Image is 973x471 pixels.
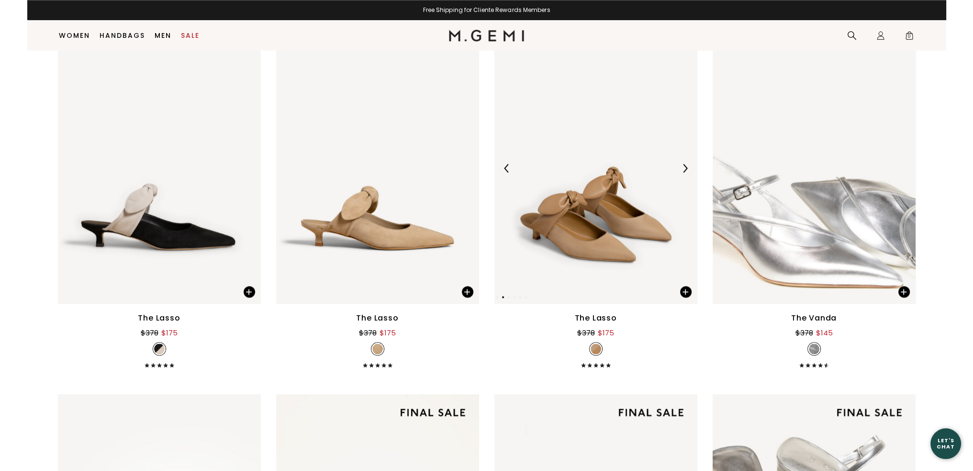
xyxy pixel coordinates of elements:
[791,312,837,324] div: The Vanda
[598,327,614,339] div: $175
[574,312,616,324] div: The Lasso
[809,344,819,354] img: v_7322849378363_SWATCH_50x.jpg
[503,164,511,172] img: Previous Arrow
[392,400,473,425] img: final sale tag
[795,327,813,339] div: $378
[154,344,165,354] img: v_7344597762107_SWATCH_50x.jpg
[610,400,692,425] img: final sale tag
[359,327,377,339] div: $378
[356,312,398,324] div: The Lasso
[59,32,90,39] a: Women
[138,312,180,324] div: The Lasso
[577,327,595,339] div: $378
[27,6,946,14] div: Free Shipping for Cliente Rewards Members
[141,327,158,339] div: $378
[100,32,145,39] a: Handbags
[591,344,601,354] img: v_7344597827643_SWATCH_50x.jpg
[713,33,916,368] a: The Vanda$378$145
[930,437,961,449] div: Let's Chat
[372,344,383,354] img: v_7344597794875_SWATCH_50x.jpg
[181,32,200,39] a: Sale
[828,400,910,425] img: final sale tag
[494,33,697,368] a: Previous ArrowNext ArrowThe Lasso$378$175
[816,327,833,339] div: $145
[276,33,479,368] a: The Lasso$378$175
[905,33,914,42] span: 0
[155,32,171,39] a: Men
[58,33,261,368] a: The Lasso$378$175
[161,327,178,339] div: $175
[380,327,396,339] div: $175
[449,30,524,41] img: M.Gemi
[681,164,689,172] img: Next Arrow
